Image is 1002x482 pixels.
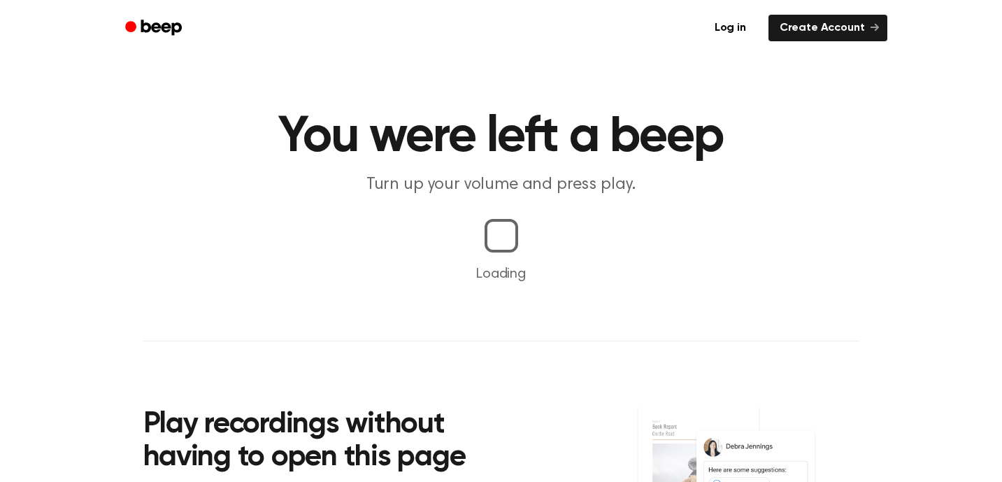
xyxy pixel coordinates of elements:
[115,15,194,42] a: Beep
[768,15,887,41] a: Create Account
[701,12,760,44] a: Log in
[143,409,520,475] h2: Play recordings without having to open this page
[233,173,770,197] p: Turn up your volume and press play.
[143,112,859,162] h1: You were left a beep
[17,264,985,285] p: Loading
